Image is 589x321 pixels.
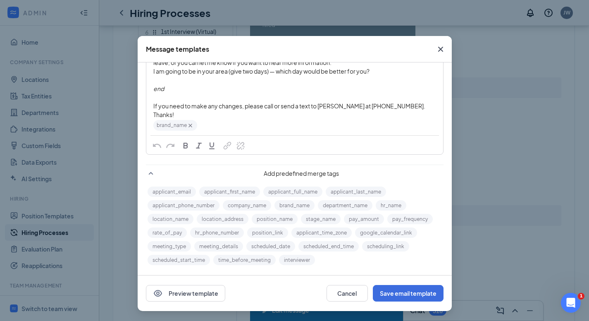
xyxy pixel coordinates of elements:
[247,228,288,238] button: position_link
[362,241,409,252] button: scheduling_link
[279,255,315,265] button: interviewer
[148,187,196,197] button: applicant_email
[153,120,197,131] span: brand_name‌‌‌‌
[153,33,428,66] span: that is a great question, and I totally understand how you feel. All that I am asking for is a fe...
[298,241,359,252] button: scheduled_end_time
[561,293,581,313] iframe: Intercom live chat
[187,122,194,129] svg: Cross
[252,214,298,224] button: position_name
[274,200,315,211] button: brand_name
[146,45,209,54] div: Message templates
[153,288,163,298] svg: Eye
[344,214,384,224] button: pay_amount
[148,255,210,265] button: scheduled_start_time
[153,67,370,75] span: I am going to be in your area (give two days) — which day would be better for you?
[355,228,417,238] button: google_calendar_link
[153,111,174,118] span: Thanks!
[387,214,433,224] button: pay_frequency
[263,187,322,197] button: applicant_full_name
[205,140,219,152] button: Underline
[146,168,156,178] svg: SmallChevronUp
[190,228,244,238] button: hr_phone_number
[159,169,444,177] span: Add predefined merge tags
[197,214,248,224] button: location_address
[578,293,584,299] span: 1
[194,241,243,252] button: meeting_details
[301,214,341,224] button: stage_name
[148,241,191,252] button: meeting_type
[213,255,276,265] button: time_before_meeting
[234,140,247,152] button: Remove Link
[376,200,406,211] button: hr_name
[246,241,295,252] button: scheduled_date
[179,140,192,152] button: Bold
[148,228,187,238] button: rate_of_pay
[150,140,164,152] button: Undo
[148,214,193,224] button: location_name
[318,200,372,211] button: department_name
[153,85,164,92] span: end
[291,228,352,238] button: applicant_time_zone
[429,36,452,62] button: Close
[326,187,386,197] button: applicant_last_name
[373,285,444,302] button: Save email template
[327,285,368,302] button: Cancel
[153,102,425,110] span: If you need to make any changes, please call or send a text to [PERSON_NAME] at [PHONE_NUMBER].
[199,187,260,197] button: applicant_first_name
[148,200,219,211] button: applicant_phone_number
[436,44,446,54] svg: Cross
[192,140,205,152] button: Italic
[221,140,234,152] button: Link
[164,140,177,152] button: Redo
[146,285,225,302] button: EyePreview template
[146,165,444,178] div: Add predefined merge tags
[223,200,271,211] button: company_name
